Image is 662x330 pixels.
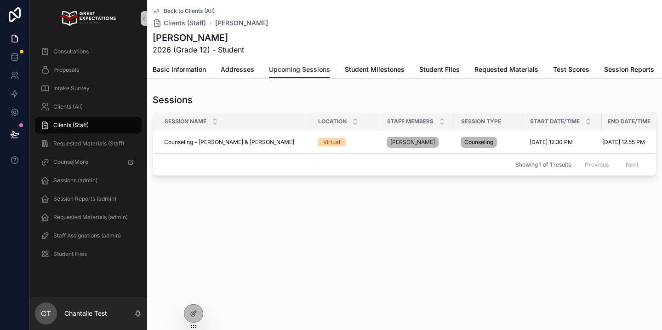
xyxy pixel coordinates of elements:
[35,209,142,226] a: Requested Materials (admin)
[153,61,206,80] a: Basic Information
[35,172,142,189] a: Sessions (admin)
[153,7,215,15] a: Back to Clients (All)
[345,61,405,80] a: Student Milestones
[464,139,493,146] span: Counseling
[553,61,589,80] a: Test Scores
[53,103,83,110] span: Clients (All)
[318,118,347,125] span: Location
[419,61,460,80] a: Student Files
[53,195,116,203] span: Session Reports (admin)
[608,118,651,125] span: End Date/Time
[53,48,89,55] span: Consultations
[53,140,124,147] span: Requested Materials (Staff)
[474,61,538,80] a: Requested Materials
[35,62,142,78] a: Proposals
[221,65,254,74] span: Addresses
[35,227,142,244] a: Staff Assignations (admin)
[387,137,439,148] a: [PERSON_NAME]
[35,98,142,115] a: Clients (All)
[164,18,206,28] span: Clients (Staff)
[29,37,147,274] div: scrollable content
[390,139,435,146] span: [PERSON_NAME]
[35,246,142,262] a: Student Files
[53,250,87,258] span: Student Files
[269,61,330,79] a: Upcoming Sessions
[345,65,405,74] span: Student Milestones
[53,158,88,166] span: CounselMore
[387,118,434,125] span: Staff Members
[35,191,142,207] a: Session Reports (admin)
[269,65,330,74] span: Upcoming Sessions
[323,138,340,146] div: Virtual
[419,65,460,74] span: Student Files
[164,7,215,15] span: Back to Clients (All)
[53,177,97,184] span: Sessions (admin)
[41,308,51,319] span: CT
[530,118,580,125] span: Start Date/Time
[53,232,121,239] span: Staff Assignations (admin)
[35,80,142,97] a: Intake Survey
[461,118,501,125] span: Session Type
[61,11,115,26] img: App logo
[153,93,193,106] h1: Sessions
[604,61,654,80] a: Session Reports
[164,139,294,146] span: Counseling – [PERSON_NAME] & [PERSON_NAME]
[474,65,538,74] span: Requested Materials
[530,139,573,146] span: [DATE] 12:30 PM
[35,135,142,152] a: Requested Materials (Staff)
[64,309,107,318] p: Chantalle Test
[153,18,206,28] a: Clients (Staff)
[53,122,89,129] span: Clients (Staff)
[515,161,571,168] span: Showing 1 of 1 results
[53,85,90,92] span: Intake Survey
[221,61,254,80] a: Addresses
[602,139,645,146] span: [DATE] 12:55 PM
[35,117,142,133] a: Clients (Staff)
[165,118,206,125] span: Session Name
[553,65,589,74] span: Test Scores
[153,44,244,55] span: 2026 (Grade 12) - Student
[53,214,128,221] span: Requested Materials (admin)
[604,65,654,74] span: Session Reports
[153,65,206,74] span: Basic Information
[215,18,268,28] a: [PERSON_NAME]
[153,31,244,44] h1: [PERSON_NAME]
[35,154,142,170] a: CounselMore
[35,43,142,60] a: Consultations
[53,66,79,74] span: Proposals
